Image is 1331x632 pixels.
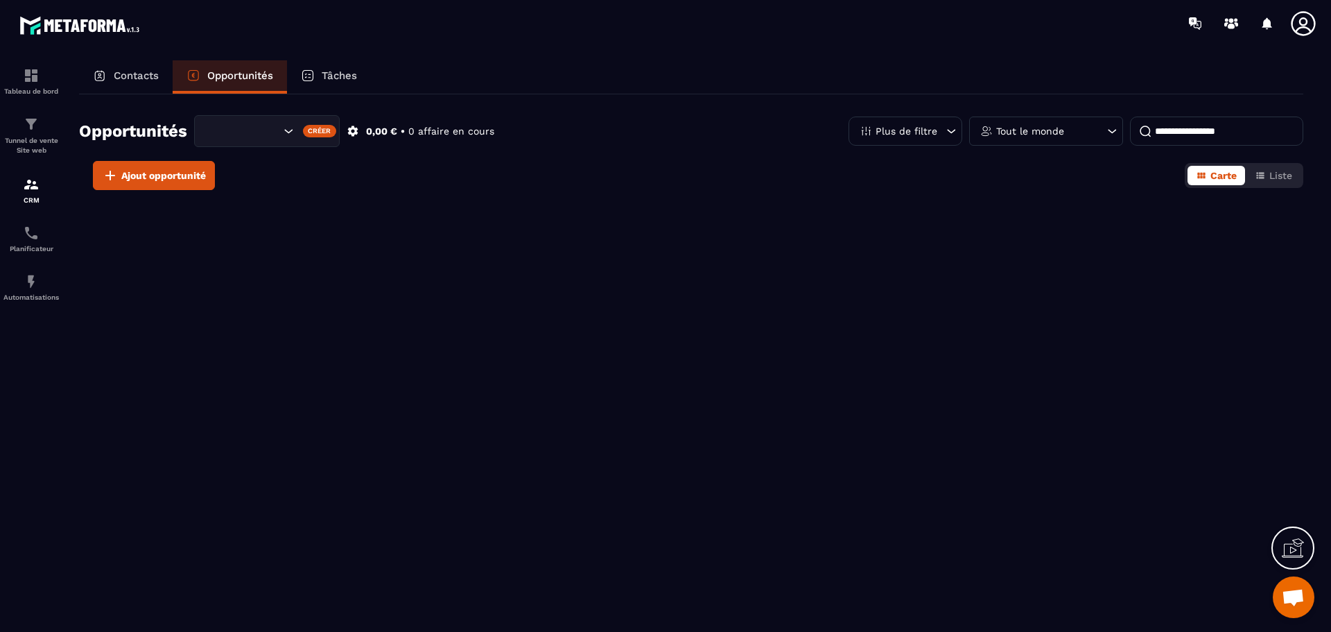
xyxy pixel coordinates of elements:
a: automationsautomationsAutomatisations [3,263,59,311]
img: automations [23,273,40,290]
button: Liste [1246,166,1300,185]
a: schedulerschedulerPlanificateur [3,214,59,263]
button: Ajout opportunité [93,161,215,190]
p: Opportunités [207,69,273,82]
img: formation [23,176,40,193]
p: 0,00 € [366,125,397,138]
p: Contacts [114,69,159,82]
p: Tout le monde [996,126,1064,136]
input: Search for option [207,123,280,139]
p: Tableau de bord [3,87,59,95]
span: Liste [1269,170,1292,181]
img: scheduler [23,225,40,241]
a: formationformationCRM [3,166,59,214]
a: Contacts [79,60,173,94]
p: Plus de filtre [876,126,937,136]
a: Tâches [287,60,371,94]
h2: Opportunités [79,117,187,145]
a: formationformationTunnel de vente Site web [3,105,59,166]
p: 0 affaire en cours [408,125,494,138]
span: Carte [1210,170,1237,181]
img: formation [23,67,40,84]
p: Planificateur [3,245,59,253]
div: Ouvrir le chat [1273,577,1314,618]
div: Search for option [194,115,340,147]
p: Tâches [322,69,357,82]
button: Carte [1188,166,1245,185]
p: Tunnel de vente Site web [3,136,59,155]
span: Ajout opportunité [121,169,206,182]
img: formation [23,116,40,133]
a: Opportunités [173,60,287,94]
div: Créer [303,125,337,137]
p: CRM [3,196,59,204]
img: logo [19,12,144,38]
p: • [401,125,405,138]
p: Automatisations [3,293,59,301]
a: formationformationTableau de bord [3,57,59,105]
